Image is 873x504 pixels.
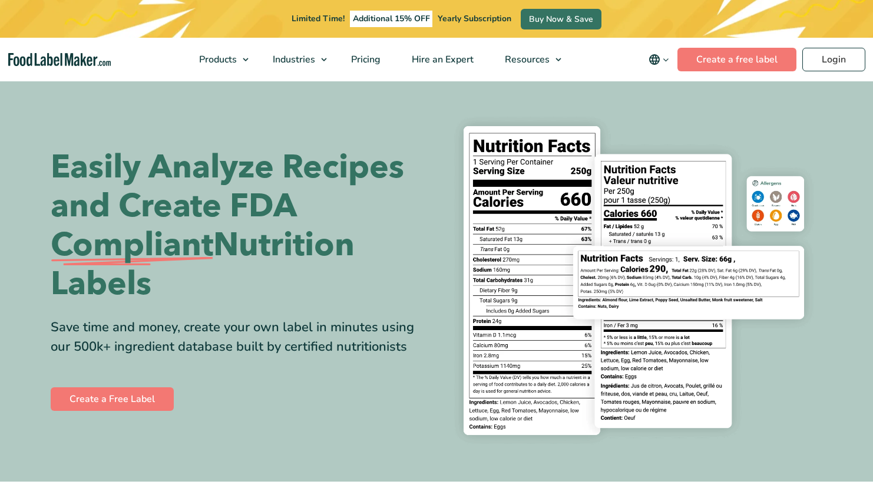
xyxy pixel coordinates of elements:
div: Save time and money, create your own label in minutes using our 500k+ ingredient database built b... [51,318,428,357]
a: Pricing [336,38,393,81]
span: Resources [501,53,551,66]
button: Change language [640,48,677,71]
span: Yearly Subscription [438,13,511,24]
h1: Easily Analyze Recipes and Create FDA Nutrition Labels [51,148,428,304]
span: Compliant [51,226,213,265]
a: Resources [490,38,567,81]
a: Buy Now & Save [521,9,601,29]
span: Products [196,53,238,66]
a: Hire an Expert [396,38,487,81]
a: Create a free label [677,48,796,71]
span: Additional 15% OFF [350,11,433,27]
a: Login [802,48,865,71]
a: Industries [257,38,333,81]
span: Industries [269,53,316,66]
a: Create a Free Label [51,387,174,411]
span: Pricing [348,53,382,66]
a: Products [184,38,254,81]
span: Limited Time! [292,13,345,24]
a: Food Label Maker homepage [8,53,111,67]
span: Hire an Expert [408,53,475,66]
